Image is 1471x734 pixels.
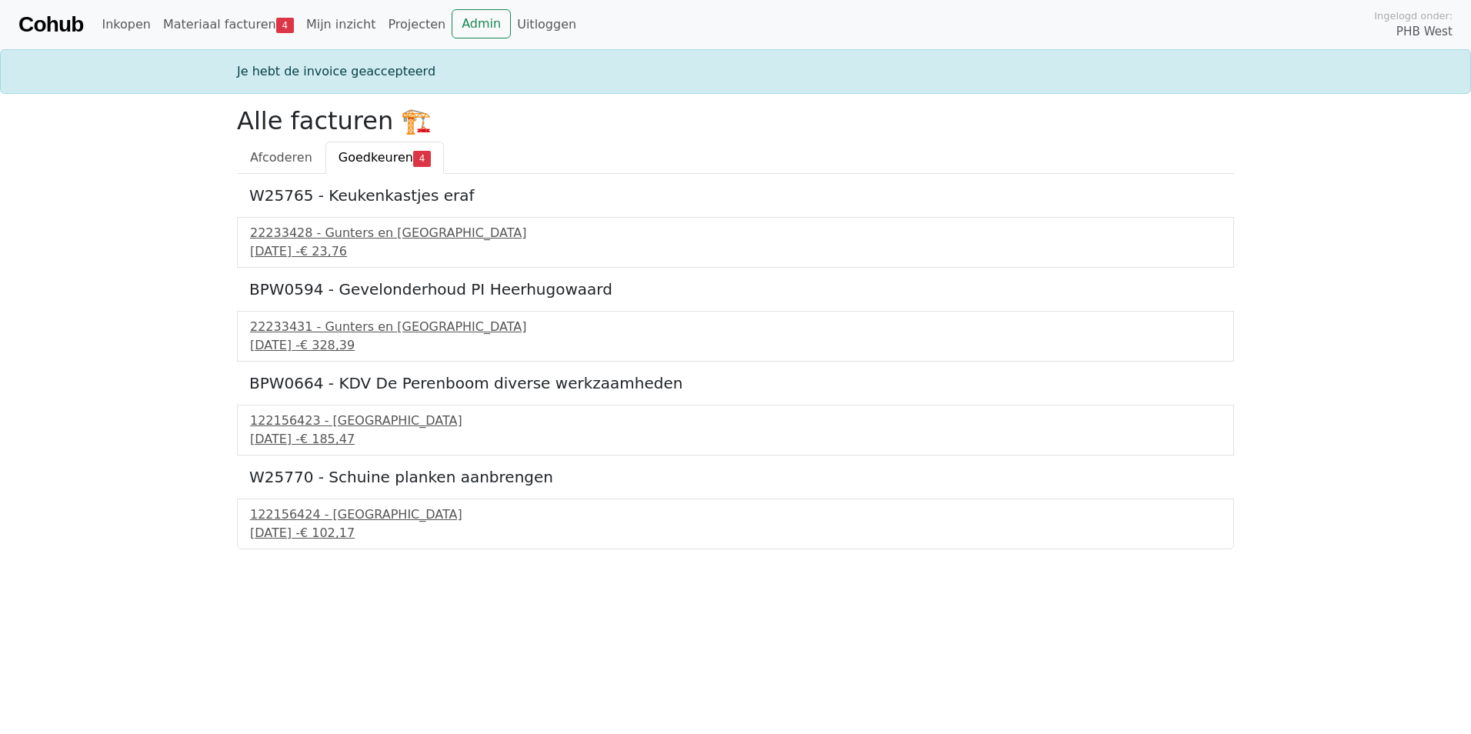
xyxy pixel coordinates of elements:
a: 22233428 - Gunters en [GEOGRAPHIC_DATA][DATE] -€ 23,76 [250,224,1221,261]
span: Ingelogd onder: [1374,8,1453,23]
a: Goedkeuren4 [325,142,444,174]
span: 4 [276,18,294,33]
div: [DATE] - [250,242,1221,261]
h5: W25770 - Schuine planken aanbrengen [249,468,1222,486]
a: Materiaal facturen4 [157,9,300,40]
h5: BPW0664 - KDV De Perenboom diverse werkzaamheden [249,374,1222,392]
span: € 23,76 [300,244,347,259]
span: Goedkeuren [339,150,413,165]
span: € 102,17 [300,525,355,540]
span: Afcoderen [250,150,312,165]
a: Projecten [382,9,452,40]
div: 122156424 - [GEOGRAPHIC_DATA] [250,505,1221,524]
a: Admin [452,9,511,38]
span: € 328,39 [300,338,355,352]
div: 122156423 - [GEOGRAPHIC_DATA] [250,412,1221,430]
a: 22233431 - Gunters en [GEOGRAPHIC_DATA][DATE] -€ 328,39 [250,318,1221,355]
a: Mijn inzicht [300,9,382,40]
div: 22233431 - Gunters en [GEOGRAPHIC_DATA] [250,318,1221,336]
a: Cohub [18,6,83,43]
a: 122156424 - [GEOGRAPHIC_DATA][DATE] -€ 102,17 [250,505,1221,542]
span: PHB West [1396,23,1453,41]
div: Je hebt de invoice geaccepteerd [228,62,1243,81]
a: Afcoderen [237,142,325,174]
h5: BPW0594 - Gevelonderhoud PI Heerhugowaard [249,280,1222,299]
a: Inkopen [95,9,156,40]
div: [DATE] - [250,524,1221,542]
a: 122156423 - [GEOGRAPHIC_DATA][DATE] -€ 185,47 [250,412,1221,449]
div: [DATE] - [250,430,1221,449]
h2: Alle facturen 🏗️ [237,106,1234,135]
span: 4 [413,151,431,166]
h5: W25765 - Keukenkastjes eraf [249,186,1222,205]
a: Uitloggen [511,9,582,40]
div: [DATE] - [250,336,1221,355]
div: 22233428 - Gunters en [GEOGRAPHIC_DATA] [250,224,1221,242]
span: € 185,47 [300,432,355,446]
